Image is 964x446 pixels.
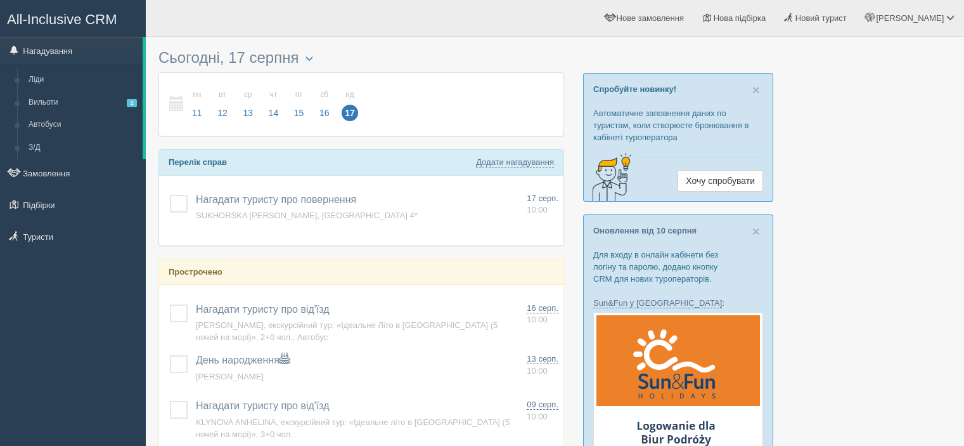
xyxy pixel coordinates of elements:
b: Прострочено [169,267,222,277]
img: creative-idea-2907357.png [584,152,634,202]
small: пн [189,89,205,100]
span: 17 серп. [527,193,558,203]
a: Автобуси [23,114,143,136]
span: 13 серп. [527,354,558,364]
a: Вильоти1 [23,91,143,114]
a: Додати нагадування [476,157,554,167]
a: Оновлення від 10 серпня [593,226,697,235]
span: 10:00 [527,205,548,214]
span: 16 [316,105,333,121]
p: Спробуйте новинку! [593,83,763,95]
a: Нагадати туристу про повернення [196,194,356,205]
span: 16 серп. [527,303,558,313]
p: : [593,297,763,309]
a: ср 13 [236,82,260,126]
a: 17 серп. 10:00 [527,193,558,216]
span: 1 [127,99,137,107]
span: 10:00 [527,412,548,421]
a: вт 12 [210,82,235,126]
span: 13 [240,105,256,121]
small: сб [316,89,333,100]
span: [PERSON_NAME] [876,13,944,23]
p: Для входу в онлайн кабінети без логіну та паролю, додано кнопку CRM для нових туроператорів. [593,249,763,285]
a: сб 16 [312,82,337,126]
a: Нагадати туристу про від'їзд [196,400,330,411]
span: 10:00 [527,315,548,324]
button: Close [752,83,760,96]
span: × [752,224,760,239]
a: SUKHORSKA [PERSON_NAME], [GEOGRAPHIC_DATA] 4* [196,211,418,220]
small: ср [240,89,256,100]
a: нд 17 [338,82,359,126]
p: Автоматичне заповнення даних по туристам, коли створюєте бронювання в кабінеті туроператора [593,107,763,143]
span: × [752,82,760,97]
a: З/Д [23,136,143,159]
small: нд [342,89,358,100]
small: чт [266,89,282,100]
span: Нове замовлення [617,13,684,23]
span: Нова підбірка [714,13,766,23]
small: пт [291,89,307,100]
a: Ліди [23,69,143,91]
a: [PERSON_NAME] [196,372,264,381]
a: Хочу спробувати [678,170,763,192]
button: Close [752,225,760,238]
b: Перелік справ [169,157,227,167]
a: KLYNOVA ANHELINA, екскурсійний тур: «Ідеальне літо в [GEOGRAPHIC_DATA] (5 ночей на морі)», 3+0 чол. [196,417,510,439]
span: All-Inclusive CRM [7,11,117,27]
a: Нагадати туристу про від'їзд [196,304,330,315]
a: 13 серп. 10:00 [527,353,558,377]
span: 17 [342,105,358,121]
a: пн 11 [185,82,209,126]
span: Новий турист [795,13,847,23]
a: пт 15 [287,82,311,126]
a: 09 серп. 10:00 [527,399,558,423]
a: 16 серп. 10:00 [527,303,558,326]
span: 11 [189,105,205,121]
small: вт [214,89,231,100]
a: All-Inclusive CRM [1,1,145,36]
h3: Сьогодні, 17 серпня [158,49,564,66]
span: 15 [291,105,307,121]
span: 09 серп. [527,400,558,410]
a: [PERSON_NAME], екскурсійний тур: «Ідеальне Літо в [GEOGRAPHIC_DATA] (5 ночей на морі)», 2+0 чол.,... [196,320,498,342]
a: чт 14 [262,82,286,126]
a: Sun&Fun у [GEOGRAPHIC_DATA] [593,298,722,308]
a: День народження [196,355,290,365]
span: 14 [266,105,282,121]
span: 10:00 [527,366,548,376]
span: 12 [214,105,231,121]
